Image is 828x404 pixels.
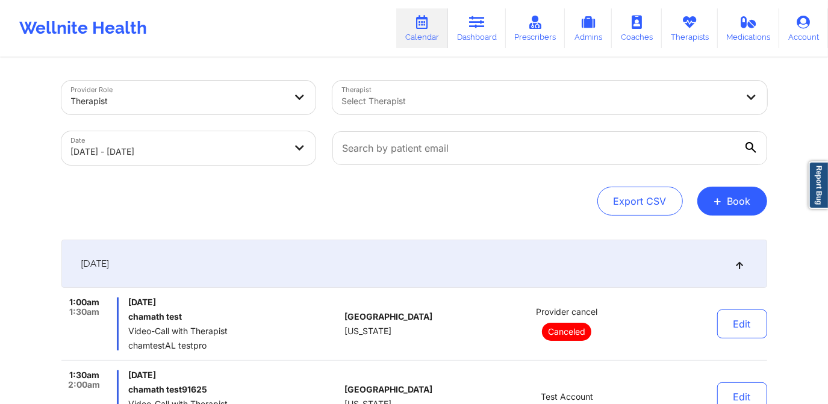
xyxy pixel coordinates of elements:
span: Test Account [541,392,593,402]
a: Calendar [396,8,448,48]
span: [DATE] [128,370,340,380]
a: Medications [718,8,780,48]
span: Video-Call with Therapist [128,326,340,336]
span: 1:00am [69,297,99,307]
button: Edit [717,309,767,338]
a: Therapists [662,8,718,48]
span: 1:30am [69,307,99,317]
div: [DATE] - [DATE] [71,138,285,165]
a: Account [779,8,828,48]
span: Provider cancel [536,307,597,317]
a: Prescribers [506,8,565,48]
h6: chamath test [128,312,340,322]
button: Export CSV [597,187,683,216]
span: [GEOGRAPHIC_DATA] [344,385,432,394]
a: Dashboard [448,8,506,48]
h6: chamath test91625 [128,385,340,394]
span: + [714,197,723,204]
button: +Book [697,187,767,216]
span: chamtestAL testpro [128,341,340,350]
div: Therapist [71,88,285,114]
p: Canceled [542,323,591,341]
input: Search by patient email [332,131,767,165]
span: 2:00am [68,380,100,390]
a: Coaches [612,8,662,48]
span: [DATE] [128,297,340,307]
span: [DATE] [81,258,110,270]
span: 1:30am [69,370,99,380]
a: Report Bug [809,161,828,209]
span: [GEOGRAPHIC_DATA] [344,312,432,322]
span: [US_STATE] [344,326,391,336]
a: Admins [565,8,612,48]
